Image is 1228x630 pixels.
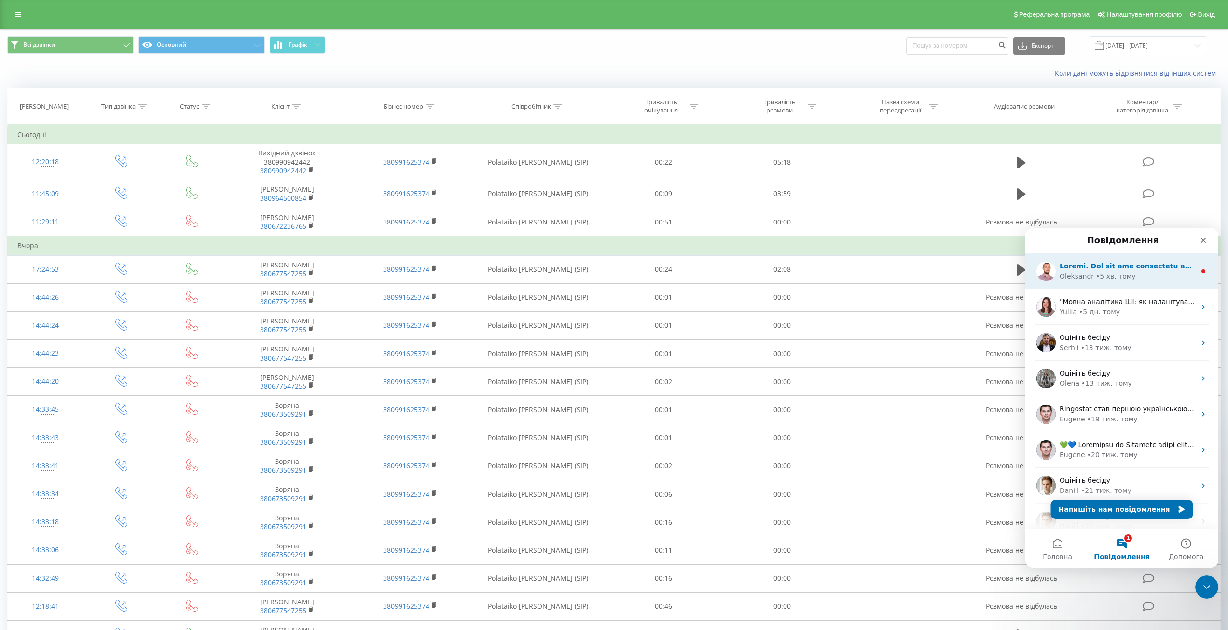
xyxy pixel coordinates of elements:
td: Polataiko [PERSON_NAME] (SIP) [472,536,605,564]
td: Polataiko [PERSON_NAME] (SIP) [472,424,605,452]
div: Аудіозапис розмови [994,102,1055,111]
div: Клієнт [271,102,290,111]
a: 380991625374 [383,321,429,330]
div: • 5 дн. тому [54,79,95,89]
div: • 20 тиж. тому [62,222,112,232]
span: Повідомлення [69,325,124,332]
span: Налаштування профілю [1106,11,1182,18]
div: 14:33:43 [17,429,74,448]
td: [PERSON_NAME] [225,208,348,237]
div: 14:33:45 [17,400,74,419]
td: 02:08 [723,255,841,283]
span: Розмова не відбулась [986,546,1057,555]
a: 380991625374 [383,518,429,527]
td: Polataiko [PERSON_NAME] (SIP) [472,396,605,424]
span: Оцініть бесіду [34,141,85,149]
div: Serhii [34,115,54,125]
a: 380677547255 [260,606,306,615]
td: 00:06 [605,480,723,508]
td: Зоряна [225,424,348,452]
td: 00:01 [605,311,723,339]
img: Profile image for Daniil [11,284,30,303]
a: 380677547255 [260,325,306,334]
div: • 27 тиж. тому [55,294,106,304]
a: 380673509291 [260,409,306,419]
img: Profile image for Serhii [11,105,30,125]
td: Polataiko [PERSON_NAME] (SIP) [472,452,605,480]
button: Основний [138,36,265,54]
td: 00:01 [605,424,723,452]
a: 380677547255 [260,269,306,278]
td: Polataiko [PERSON_NAME] (SIP) [472,508,605,536]
td: Зоряна [225,452,348,480]
span: Розмова не відбулась [986,293,1057,302]
td: Сьогодні [8,125,1221,144]
a: 380677547255 [260,297,306,306]
td: [PERSON_NAME] [225,180,348,208]
td: Зоряна [225,480,348,508]
div: 14:44:20 [17,372,74,391]
td: 00:00 [723,592,841,620]
div: 14:33:18 [17,513,74,532]
td: 00:00 [723,424,841,452]
span: Розмова не відбулась [986,490,1057,499]
td: 00:02 [605,368,723,396]
button: Напишіть нам повідомлення [26,272,168,291]
td: 00:24 [605,255,723,283]
td: Зоряна [225,396,348,424]
td: Polataiko [PERSON_NAME] (SIP) [472,340,605,368]
a: 380677547255 [260,353,306,363]
input: Пошук за номером [906,37,1008,55]
td: 00:00 [723,480,841,508]
span: Оцініть бесіду [34,249,85,256]
a: 380991625374 [383,546,429,555]
td: 00:01 [605,283,723,311]
button: Допомога [129,301,193,340]
div: Співробітник [511,102,551,111]
span: Розмова не відбулась [986,433,1057,442]
a: 380991625374 [383,461,429,470]
span: Допомога [143,325,178,332]
img: Profile image for Eugene [11,212,30,232]
td: Polataiko [PERSON_NAME] (SIP) [472,368,605,396]
a: 380991625374 [383,189,429,198]
td: 00:01 [605,340,723,368]
td: Вихідний дзвінок 380990942442 [225,144,348,180]
div: Тривалість очікування [635,98,687,114]
td: 00:00 [723,564,841,592]
td: [PERSON_NAME] [225,340,348,368]
td: Вчора [8,236,1221,255]
td: 00:00 [723,368,841,396]
td: 00:00 [723,311,841,339]
td: Polataiko [PERSON_NAME] (SIP) [472,255,605,283]
td: 00:11 [605,536,723,564]
a: 380991625374 [383,265,429,274]
a: 380991625374 [383,602,429,611]
td: 00:00 [723,208,841,237]
button: Графік [270,36,325,54]
td: 00:16 [605,508,723,536]
div: Коментар/категорія дзвінка [1114,98,1171,114]
a: 380672236765 [260,222,306,231]
a: 380673509291 [260,437,306,447]
a: 380991625374 [383,574,429,583]
td: Зоряна [225,536,348,564]
a: 380991625374 [383,157,429,167]
iframe: Intercom live chat [1025,228,1218,568]
td: 00:00 [723,452,841,480]
a: 380991625374 [383,405,429,414]
span: Розмова не відбулась [986,461,1057,470]
span: Розмова не відбулась [986,377,1057,386]
td: 00:00 [723,283,841,311]
div: Eugene [34,186,60,196]
span: Розмова не відбулась [986,217,1057,226]
a: 380991625374 [383,490,429,499]
a: 380673509291 [260,578,306,587]
a: 380673509291 [260,494,306,503]
div: 14:33:34 [17,485,74,504]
